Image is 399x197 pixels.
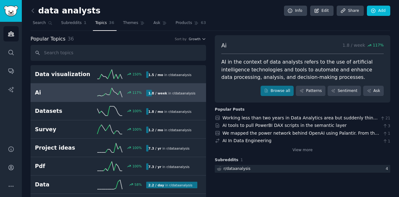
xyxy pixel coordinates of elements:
[134,182,142,187] div: 58 %
[148,91,167,95] b: 1.8 / week
[31,175,206,194] a: Data58%2.2 / dayin r/dataanalysis
[328,86,361,96] a: Sentiment
[382,123,390,129] span: 3
[189,37,200,41] span: Growth
[223,138,272,143] a: AI In Data Engineering
[146,90,197,96] div: in
[296,86,325,96] a: Patterns
[224,166,250,172] div: r/ dataanalysis
[175,37,187,41] div: Sort by
[84,20,87,26] span: 1
[146,145,192,151] div: in
[132,146,142,150] div: 100 %
[31,35,65,43] span: Popular Topics
[215,157,238,163] span: Subreddits
[35,126,90,133] h2: Survey
[223,123,347,128] a: AI tools to pull PowerBI DAX scripts in the semantic layer
[31,45,206,61] input: Search topics
[367,6,390,16] a: Add
[382,131,390,137] span: 1
[35,89,90,97] h2: Ai
[132,164,142,168] div: 100 %
[31,102,206,120] a: Datasets100%1.8 / moin r/dataanalysis
[68,36,74,42] span: 36
[61,20,82,26] span: Subreddits
[373,43,384,48] span: 117 %
[173,18,208,31] a: Products63
[146,182,195,188] div: in
[146,163,192,170] div: in
[31,157,206,175] a: Pdf100%7.3 / yrin r/dataanalysis
[241,158,243,162] span: 1
[169,183,192,187] span: r/ dataanalysis
[153,20,160,26] span: Ask
[284,6,307,16] a: Info
[223,115,378,127] a: Working less than two years in Data Analytics area but suddenly think he is Senior/Lead/Head Data...
[33,20,46,26] span: Search
[166,165,190,169] span: r/ dataanalysis
[4,6,18,17] img: GummySearch logo
[59,18,89,31] a: Subreddits1
[35,181,90,189] h2: Data
[221,58,384,81] div: AI in the context of data analysts refers to the use of artificial intelligence technologies and ...
[221,42,227,50] span: Ai
[146,71,194,78] div: in
[31,6,100,16] h2: data analysts
[132,127,142,132] div: 100 %
[172,91,195,95] span: r/ dataanalysis
[380,116,390,121] span: 21
[148,128,163,132] b: 1.2 / mo
[35,107,90,115] h2: Datasets
[168,73,191,77] span: r/ dataanalysis
[215,107,245,113] div: Popular Posts
[95,20,107,26] span: Topics
[146,108,194,115] div: in
[31,84,206,102] a: Ai117%1.8 / weekin r/dataanalysis
[35,144,90,152] h2: Project ideas
[292,147,313,153] a: View more
[168,110,191,113] span: r/ dataanalysis
[151,18,169,31] a: Ask
[363,86,384,96] a: Ask
[261,86,294,96] a: Browse all
[35,162,90,170] h2: Pdf
[189,37,206,41] button: Growth
[386,166,390,172] div: 4
[93,18,116,31] a: Topics36
[168,128,191,132] span: r/ dataanalysis
[31,18,55,31] a: Search
[148,110,163,113] b: 1.8 / mo
[31,65,206,84] a: Data visualization150%1.5 / moin r/dataanalysis
[132,109,142,113] div: 100 %
[215,165,390,173] a: r/dataanalysis4
[132,90,142,95] div: 117 %
[31,120,206,139] a: Survey100%1.2 / moin r/dataanalysis
[310,6,334,16] a: Edit
[121,18,147,31] a: Themes
[146,127,194,133] div: in
[148,73,163,77] b: 1.5 / mo
[35,70,90,78] h2: Data visualization
[343,42,384,50] p: 1.8 / week
[132,72,142,76] div: 150 %
[337,6,363,16] a: Share
[166,147,190,150] span: r/ dataanalysis
[148,183,164,187] b: 2.2 / day
[201,20,206,26] span: 63
[148,147,161,150] b: 7.3 / yr
[223,131,379,142] a: We mapped the power network behind OpenAI using Palantir. From the board to the defectors, it's a...
[148,165,161,169] b: 7.3 / yr
[31,139,206,157] a: Project ideas100%7.3 / yrin r/dataanalysis
[382,139,390,144] span: 1
[123,20,138,26] span: Themes
[109,20,114,26] span: 36
[175,20,192,26] span: Products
